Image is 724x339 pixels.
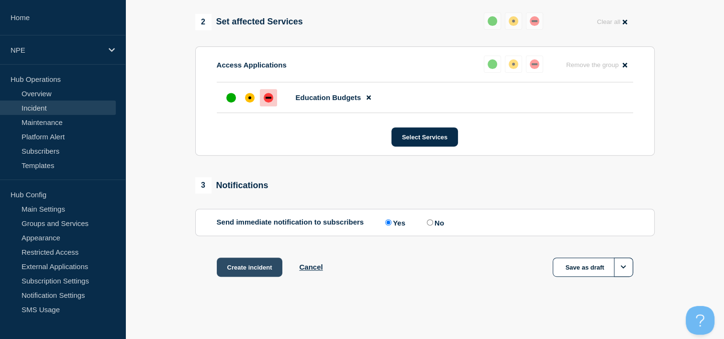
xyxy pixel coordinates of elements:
[560,56,633,74] button: Remove the group
[566,61,619,68] span: Remove the group
[509,16,518,26] div: affected
[296,93,361,102] span: Education Budgets
[11,46,102,54] p: NPE
[484,56,501,73] button: up
[488,16,497,26] div: up
[245,93,255,102] div: affected
[195,14,212,30] span: 2
[553,258,633,277] button: Save as draft
[484,12,501,30] button: up
[686,306,714,335] iframe: Help Scout Beacon - Open
[195,14,303,30] div: Set affected Services
[488,59,497,69] div: up
[530,59,539,69] div: down
[614,258,633,277] button: Options
[591,12,633,31] button: Clear all
[427,219,433,226] input: No
[383,218,405,227] label: Yes
[195,177,212,193] span: 3
[217,258,283,277] button: Create incident
[530,16,539,26] div: down
[195,177,268,193] div: Notifications
[385,219,391,226] input: Yes
[217,218,364,227] p: Send immediate notification to subscribers
[226,93,236,102] div: up
[526,56,543,73] button: down
[424,218,444,227] label: No
[264,93,273,102] div: down
[505,56,522,73] button: affected
[217,218,633,227] div: Send immediate notification to subscribers
[526,12,543,30] button: down
[505,12,522,30] button: affected
[509,59,518,69] div: affected
[217,61,287,69] p: Access Applications
[299,263,323,271] button: Cancel
[391,127,458,147] button: Select Services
